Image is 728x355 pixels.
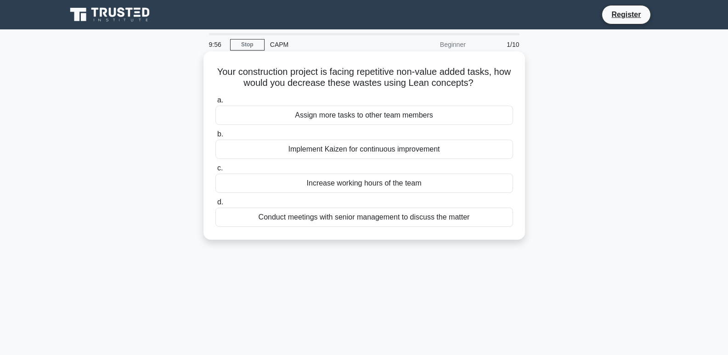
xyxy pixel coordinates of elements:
[203,35,230,54] div: 9:56
[606,9,646,20] a: Register
[471,35,525,54] div: 1/10
[215,106,513,125] div: Assign more tasks to other team members
[217,130,223,138] span: b.
[215,174,513,193] div: Increase working hours of the team
[217,164,223,172] span: c.
[230,39,265,51] a: Stop
[217,198,223,206] span: d.
[217,96,223,104] span: a.
[215,140,513,159] div: Implement Kaizen for continuous improvement
[391,35,471,54] div: Beginner
[214,66,514,89] h5: Your construction project is facing repetitive non-value added tasks, how would you decrease thes...
[265,35,391,54] div: CAPM
[215,208,513,227] div: Conduct meetings with senior management to discuss the matter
